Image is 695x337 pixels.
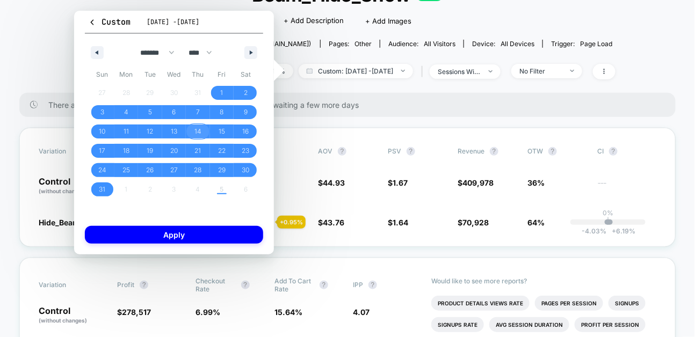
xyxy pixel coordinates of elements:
[39,177,98,195] p: Control
[48,100,654,109] span: There are still no statistically significant results. We recommend waiting a few more days
[284,16,344,26] span: + Add Description
[99,141,105,160] span: 17
[527,147,587,156] span: OTW
[194,122,201,141] span: 14
[210,66,234,83] span: Fri
[462,178,494,187] span: 409,978
[323,178,345,187] span: 44.93
[582,227,607,235] span: -4.03 %
[138,66,162,83] span: Tue
[186,141,210,160] button: 21
[388,40,455,48] div: Audience:
[318,147,332,155] span: AOV
[210,83,234,102] button: 1
[244,102,248,122] span: 9
[90,160,114,180] button: 24
[210,122,234,141] button: 15
[609,147,618,156] button: ?
[122,307,151,317] span: 278,517
[138,102,162,122] button: 5
[234,102,258,122] button: 9
[210,141,234,160] button: 22
[407,147,415,156] button: ?
[39,306,106,325] p: Control
[464,40,542,48] span: Device:
[274,307,302,317] span: 15.64 %
[123,141,129,160] span: 18
[575,317,646,332] li: Profit Per Session
[99,122,105,141] span: 10
[612,227,617,235] span: +
[196,277,236,293] span: Checkout Rate
[138,160,162,180] button: 26
[171,122,177,141] span: 13
[431,277,656,285] p: Would like to see more reports?
[85,16,263,34] button: Custom[DATE] -[DATE]
[85,226,263,244] button: Apply
[100,102,104,122] span: 3
[318,178,345,187] span: $
[39,277,98,293] span: Variation
[388,218,408,227] span: $
[418,64,430,79] span: |
[527,218,545,227] span: 64%
[388,147,401,155] span: PSV
[299,64,413,78] span: Custom: [DATE] - [DATE]
[438,68,481,76] div: sessions with impression
[90,180,114,199] button: 31
[501,40,534,48] span: all devices
[365,17,411,25] span: + Add Images
[170,160,178,180] span: 27
[114,160,139,180] button: 25
[393,218,408,227] span: 1.64
[162,141,186,160] button: 20
[219,122,225,141] span: 15
[39,188,87,194] span: (without changes)
[551,40,612,48] div: Trigger:
[329,40,372,48] div: Pages:
[401,70,405,72] img: end
[277,216,306,229] div: + 0.95 %
[148,102,152,122] span: 5
[114,122,139,141] button: 11
[548,147,557,156] button: ?
[122,160,130,180] span: 25
[519,67,562,75] div: No Filter
[186,66,210,83] span: Thu
[527,178,545,187] span: 36%
[117,307,151,317] span: $
[124,102,128,122] span: 4
[39,317,87,324] span: (without changes)
[458,218,489,227] span: $
[243,122,249,141] span: 16
[98,160,106,180] span: 24
[90,66,114,83] span: Sun
[234,66,258,83] span: Sat
[162,102,186,122] button: 6
[39,218,79,227] span: Hide_Beam
[241,281,250,289] button: ?
[244,83,248,102] span: 2
[607,227,636,235] span: 6.19 %
[170,141,178,160] span: 20
[210,102,234,122] button: 8
[162,160,186,180] button: 27
[490,147,498,156] button: ?
[196,102,200,122] span: 7
[218,160,226,180] span: 29
[147,122,153,141] span: 12
[146,160,154,180] span: 26
[196,307,221,317] span: 6.99 %
[368,281,377,289] button: ?
[140,281,148,289] button: ?
[431,317,484,332] li: Signups Rate
[234,122,258,141] button: 16
[172,102,176,122] span: 6
[194,160,202,180] span: 28
[393,178,408,187] span: 1.67
[114,102,139,122] button: 4
[210,160,234,180] button: 29
[221,83,223,102] span: 1
[318,218,344,227] span: $
[338,147,346,156] button: ?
